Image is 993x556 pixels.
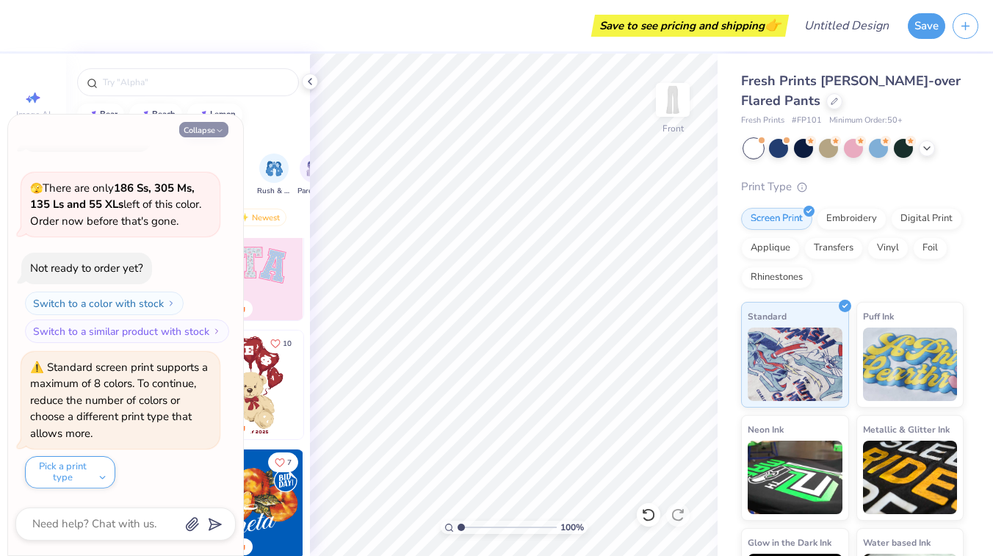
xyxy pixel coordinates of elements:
[863,308,894,324] span: Puff Ink
[303,212,411,320] img: 5ee11766-d822-42f5-ad4e-763472bf8dcf
[741,208,812,230] div: Screen Print
[741,178,964,195] div: Print Type
[741,72,961,109] span: Fresh Prints [PERSON_NAME]-over Flared Pants
[100,110,118,118] div: bear
[179,122,228,137] button: Collapse
[268,452,298,472] button: Like
[231,209,286,226] div: Newest
[297,154,331,197] div: filter for Parent's Weekend
[25,292,184,315] button: Switch to a color with stock
[257,154,291,197] button: filter button
[306,160,323,177] img: Parent's Weekend Image
[257,154,291,197] div: filter for Rush & Bid
[792,11,900,40] input: Untitled Design
[212,327,221,336] img: Switch to a similar product with stock
[297,186,331,197] span: Parent's Weekend
[25,456,115,488] button: Pick a print type
[863,441,958,514] img: Metallic & Glitter Ink
[891,208,962,230] div: Digital Print
[210,110,236,118] div: lemon
[863,535,931,550] span: Water based Ink
[30,360,208,441] div: Standard screen print supports a maximum of 8 colors. To continue, reduce the number of colors or...
[195,331,303,439] img: 587403a7-0594-4a7f-b2bd-0ca67a3ff8dd
[817,208,887,230] div: Embroidery
[257,186,291,197] span: Rush & Bid
[913,237,947,259] div: Foil
[765,16,781,34] span: 👉
[303,331,411,439] img: e74243e0-e378-47aa-a400-bc6bcb25063a
[16,109,51,120] span: Image AI
[283,340,292,347] span: 10
[264,333,298,353] button: Like
[595,15,785,37] div: Save to see pricing and shipping
[30,181,201,228] span: There are only left of this color. Order now before that's gone.
[560,521,584,534] span: 100 %
[77,104,124,126] button: bear
[662,122,684,135] div: Front
[167,299,176,308] img: Switch to a color with stock
[748,308,787,324] span: Standard
[152,110,176,118] div: beach
[85,110,97,119] img: trend_line.gif
[741,237,800,259] div: Applique
[30,181,43,195] span: 🫣
[748,422,784,437] span: Neon Ink
[792,115,822,127] span: # FP101
[129,104,182,126] button: beach
[195,212,303,320] img: 9980f5e8-e6a1-4b4a-8839-2b0e9349023c
[867,237,909,259] div: Vinyl
[287,459,292,466] span: 7
[25,319,229,343] button: Switch to a similar product with stock
[804,237,863,259] div: Transfers
[863,328,958,401] img: Puff Ink
[741,267,812,289] div: Rhinestones
[748,441,842,514] img: Neon Ink
[30,261,143,275] div: Not ready to order yet?
[195,110,207,119] img: trend_line.gif
[297,154,331,197] button: filter button
[748,535,831,550] span: Glow in the Dark Ink
[101,75,289,90] input: Try "Alpha"
[658,85,687,115] img: Front
[187,104,242,126] button: lemon
[908,13,945,39] button: Save
[137,110,149,119] img: trend_line.gif
[266,160,283,177] img: Rush & Bid Image
[748,328,842,401] img: Standard
[829,115,903,127] span: Minimum Order: 50 +
[863,422,950,437] span: Metallic & Glitter Ink
[741,115,784,127] span: Fresh Prints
